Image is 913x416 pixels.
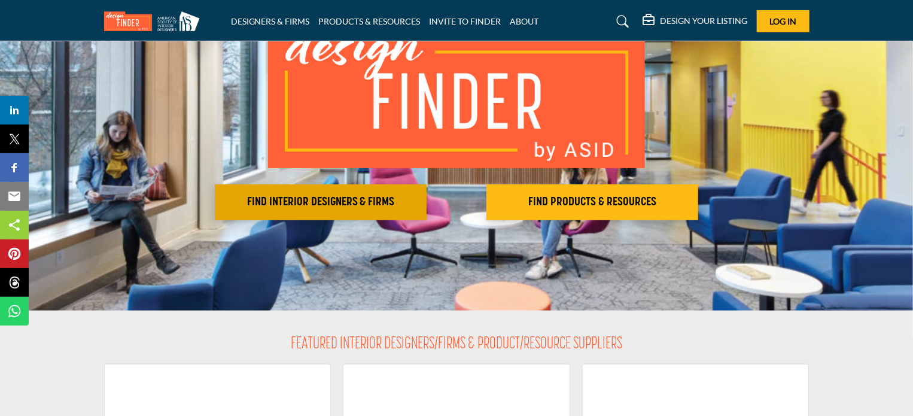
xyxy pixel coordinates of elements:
[757,10,809,32] button: Log In
[643,14,748,29] div: DESIGN YOUR LISTING
[291,335,622,355] h2: FEATURED INTERIOR DESIGNERS/FIRMS & PRODUCT/RESOURCE SUPPLIERS
[268,13,645,168] img: image
[510,16,539,26] a: ABOUT
[218,195,423,209] h2: FIND INTERIOR DESIGNERS & FIRMS
[769,16,796,26] span: Log In
[661,16,748,26] h5: DESIGN YOUR LISTING
[104,11,206,31] img: Site Logo
[486,184,698,220] button: FIND PRODUCTS & RESOURCES
[215,184,427,220] button: FIND INTERIOR DESIGNERS & FIRMS
[231,16,310,26] a: DESIGNERS & FIRMS
[605,12,637,31] a: Search
[490,195,695,209] h2: FIND PRODUCTS & RESOURCES
[319,16,421,26] a: PRODUCTS & RESOURCES
[430,16,501,26] a: INVITE TO FINDER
